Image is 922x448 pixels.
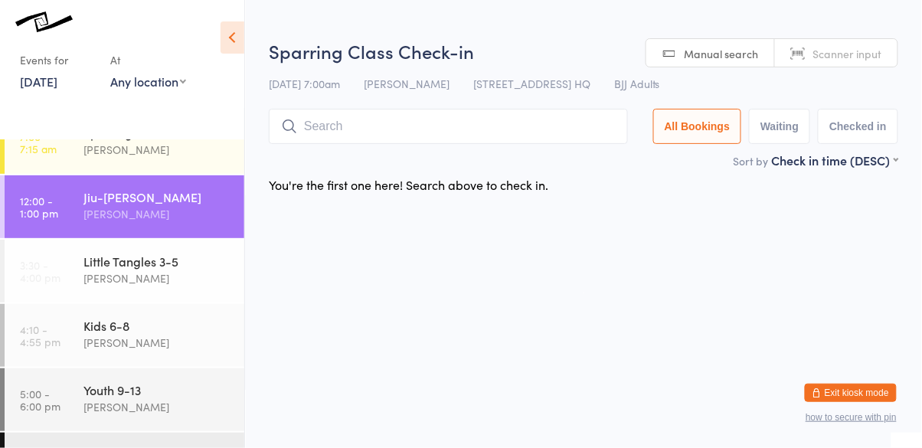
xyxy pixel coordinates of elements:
[20,130,57,155] time: 7:00 - 7:15 am
[83,141,231,159] div: [PERSON_NAME]
[5,240,244,302] a: 3:30 -4:00 pmLittle Tangles 3-5[PERSON_NAME]
[772,152,898,168] div: Check in time (DESC)
[20,259,60,283] time: 3:30 - 4:00 pm
[5,368,244,431] a: 5:00 -6:00 pmYouth 9-13[PERSON_NAME]
[110,47,186,73] div: At
[83,270,231,287] div: [PERSON_NAME]
[20,73,57,90] a: [DATE]
[813,46,882,61] span: Scanner input
[83,398,231,416] div: [PERSON_NAME]
[269,109,628,144] input: Search
[818,109,898,144] button: Checked in
[653,109,742,144] button: All Bookings
[5,111,244,174] a: 7:00 -7:15 amSparring Class[PERSON_NAME]
[83,334,231,352] div: [PERSON_NAME]
[614,76,660,91] span: BJJ Adults
[364,76,450,91] span: [PERSON_NAME]
[83,381,231,398] div: Youth 9-13
[20,388,60,412] time: 5:00 - 6:00 pm
[734,153,769,168] label: Sort by
[269,38,898,64] h2: Sparring Class Check-in
[5,304,244,367] a: 4:10 -4:55 pmKids 6-8[PERSON_NAME]
[20,323,60,348] time: 4:10 - 4:55 pm
[269,76,340,91] span: [DATE] 7:00am
[20,47,95,73] div: Events for
[685,46,759,61] span: Manual search
[806,412,897,423] button: how to secure with pin
[110,73,186,90] div: Any location
[20,195,58,219] time: 12:00 - 1:00 pm
[83,253,231,270] div: Little Tangles 3-5
[749,109,810,144] button: Waiting
[83,205,231,223] div: [PERSON_NAME]
[473,76,590,91] span: [STREET_ADDRESS] HQ
[805,384,897,402] button: Exit kiosk mode
[269,176,548,193] div: You're the first one here! Search above to check in.
[83,317,231,334] div: Kids 6-8
[5,175,244,238] a: 12:00 -1:00 pmJiu-[PERSON_NAME][PERSON_NAME]
[83,188,231,205] div: Jiu-[PERSON_NAME]
[15,11,73,32] img: Knots Jiu-Jitsu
